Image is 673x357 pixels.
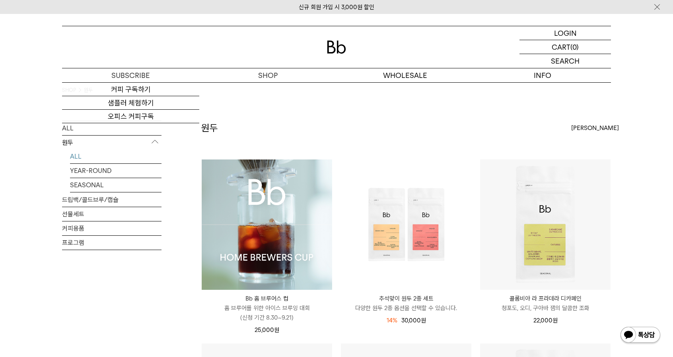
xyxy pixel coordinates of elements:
a: 프로그램 [62,236,161,250]
a: 선물세트 [62,207,161,221]
img: 로고 [327,41,346,54]
p: 추석맞이 원두 2종 세트 [341,294,471,303]
a: YEAR-ROUND [70,164,161,178]
p: WHOLESALE [336,68,474,82]
a: 드립백/콜드브루/캡슐 [62,193,161,207]
a: Bb 홈 브루어스 컵 홈 브루어를 위한 아이스 브루잉 대회(신청 기간 8.30~9.21) [202,294,332,322]
img: 콜롬비아 라 프라데라 디카페인 [480,159,611,290]
p: Bb 홈 브루어스 컵 [202,294,332,303]
p: 청포도, 오디, 구아바 잼의 달콤한 조화 [480,303,611,313]
p: SEARCH [551,54,580,68]
span: 원 [274,326,279,334]
img: 추석맞이 원두 2종 세트 [341,159,471,290]
a: SUBSCRIBE [62,68,199,82]
p: (0) [570,40,579,54]
span: 30,000 [401,317,426,324]
a: ALL [62,121,161,135]
p: 콜롬비아 라 프라데라 디카페인 [480,294,611,303]
a: 커피용품 [62,221,161,235]
p: 원두 [62,136,161,150]
a: LOGIN [519,26,611,40]
p: LOGIN [554,26,577,40]
img: Bb 홈 브루어스 컵 [202,159,332,290]
a: 추석맞이 원두 2종 세트 다양한 원두 2종 옵션을 선택할 수 있습니다. [341,294,471,313]
img: 카카오톡 채널 1:1 채팅 버튼 [620,326,661,345]
div: 14% [387,316,397,325]
span: 22,000 [533,317,558,324]
a: 신규 회원 가입 시 3,000원 할인 [299,4,374,11]
a: 샘플러 체험하기 [62,96,199,110]
a: CART (0) [519,40,611,54]
p: CART [552,40,570,54]
span: 25,000 [255,326,279,334]
h2: 원두 [201,121,218,135]
span: 원 [552,317,558,324]
span: [PERSON_NAME] [571,123,619,133]
span: 원 [421,317,426,324]
a: 커피 구독하기 [62,83,199,96]
a: SHOP [199,68,336,82]
p: INFO [474,68,611,82]
a: 콜롬비아 라 프라데라 디카페인 청포도, 오디, 구아바 잼의 달콤한 조화 [480,294,611,313]
p: 다양한 원두 2종 옵션을 선택할 수 있습니다. [341,303,471,313]
a: 오피스 커피구독 [62,110,199,123]
p: 홈 브루어를 위한 아이스 브루잉 대회 (신청 기간 8.30~9.21) [202,303,332,322]
a: ALL [70,149,161,163]
a: SEASONAL [70,178,161,192]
